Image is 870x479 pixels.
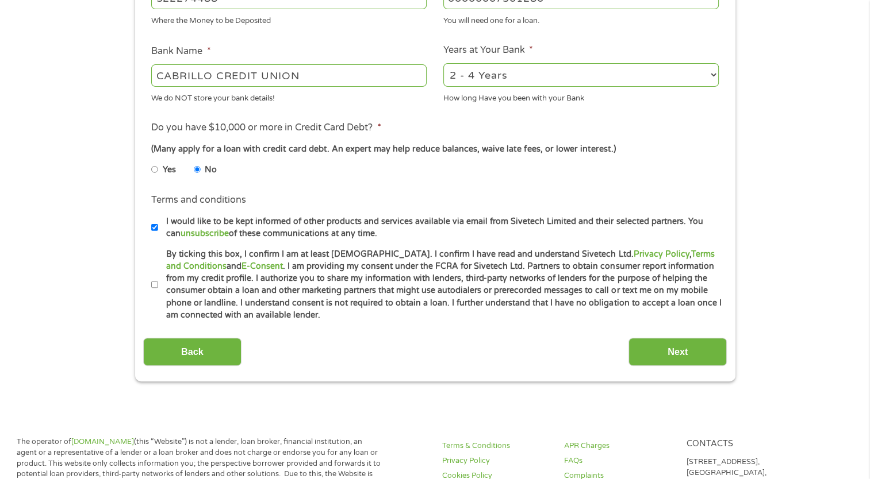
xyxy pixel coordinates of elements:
a: Privacy Policy [442,455,550,466]
div: (Many apply for a loan with credit card debt. An expert may help reduce balances, waive late fees... [151,143,718,156]
a: Terms and Conditions [166,249,714,271]
div: Where the Money to be Deposited [151,11,427,27]
a: FAQs [564,455,672,466]
input: Next [628,338,727,366]
div: We do NOT store your bank details! [151,88,427,104]
a: Privacy Policy [633,249,689,259]
div: How long Have you been with your Bank [443,88,719,104]
div: You will need one for a loan. [443,11,719,27]
input: Back [143,338,242,366]
label: Do you have $10,000 or more in Credit Card Debt? [151,122,381,134]
a: [DOMAIN_NAME] [71,437,134,446]
a: unsubscribe [181,229,229,238]
a: APR Charges [564,441,672,451]
label: I would like to be kept informed of other products and services available via email from Sivetech... [158,215,722,240]
label: Bank Name [151,45,210,57]
label: Terms and conditions [151,194,246,206]
a: Terms & Conditions [442,441,550,451]
label: No [205,164,217,176]
a: E-Consent [242,261,283,271]
label: Years at Your Bank [443,44,533,56]
h4: Contacts [687,439,795,450]
label: Yes [163,164,176,176]
label: By ticking this box, I confirm I am at least [DEMOGRAPHIC_DATA]. I confirm I have read and unders... [158,248,722,322]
